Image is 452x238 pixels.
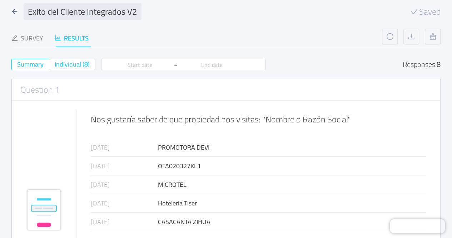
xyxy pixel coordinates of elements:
[20,83,59,96] h3: Question 1
[11,35,18,41] i: icon: edit
[403,61,441,68] div: Responses:
[158,161,426,171] div: OTA020327KL1
[437,58,441,71] div: 8
[419,8,441,16] span: Saved
[11,8,18,15] i: icon: arrow-left
[91,142,158,152] div: [DATE]
[105,61,174,69] input: Start date
[178,61,246,69] input: End date
[11,7,18,16] div: icon: arrow-left
[91,180,158,189] div: [DATE]
[382,29,398,44] button: icon: reload
[390,219,445,233] iframe: Chatra live chat
[24,3,141,20] input: Survey name
[158,142,426,152] div: PROMOTORA DEVI
[158,217,426,227] div: CASACANTA ZIHUA
[91,217,158,227] div: [DATE]
[91,115,426,124] div: Nos gustaría saber de que propiedad nos visitas: "Nombre o Razón Social"
[158,198,426,208] div: Hoteleria Tiser
[411,8,418,15] i: icon: check
[55,58,90,70] span: Individual (8)
[55,35,61,41] i: icon: bar-chart
[55,33,89,43] div: Results
[17,58,44,70] span: Summary
[91,198,158,208] div: [DATE]
[91,161,158,171] div: [DATE]
[403,29,419,44] button: icon: download
[11,33,43,43] div: Survey
[158,180,426,189] div: MICROTEL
